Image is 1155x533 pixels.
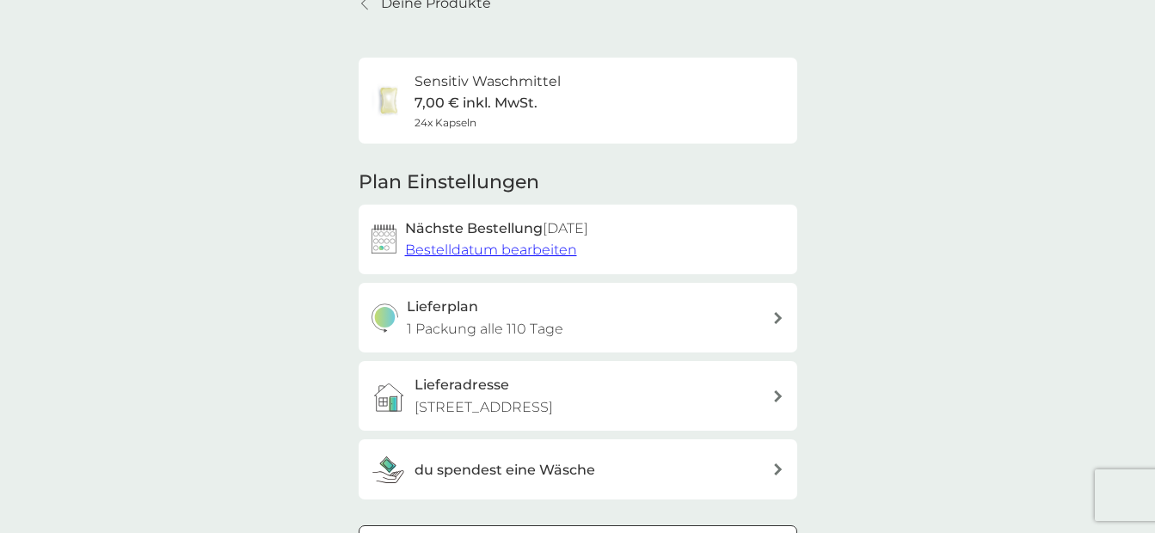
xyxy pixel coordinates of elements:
[359,283,797,352] button: Lieferplan1 Packung alle 110 Tage
[405,239,577,261] button: Bestelldatum bearbeiten
[415,374,509,396] h3: Lieferadresse
[415,114,476,131] span: 24x Kapseln
[405,242,577,258] span: Bestelldatum bearbeiten
[415,396,553,419] p: [STREET_ADDRESS]
[407,318,563,340] p: 1 Packung alle 110 Tage
[415,459,595,481] h3: du spendest eine Wäsche
[372,83,406,118] img: Sensitiv Waschmittel
[415,70,561,93] h6: Sensitiv Waschmittel
[359,439,797,499] button: du spendest eine Wäsche
[405,217,588,240] h2: Nächste Bestellung
[359,169,539,196] h2: Plan Einstellungen
[359,361,797,431] a: Lieferadresse[STREET_ADDRESS]
[407,296,478,318] h3: Lieferplan
[415,92,538,114] p: 7,00 € inkl. MwSt.
[543,220,588,236] span: [DATE]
